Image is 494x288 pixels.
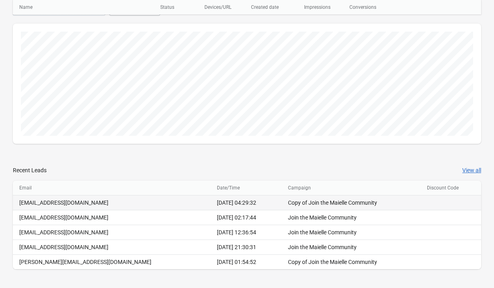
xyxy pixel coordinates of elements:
[282,181,421,195] th: Campaign
[288,199,414,207] div: Copy of Join the Maielle Community
[217,258,275,266] div: [DATE] 01:54:52
[217,199,275,207] div: [DATE] 04:29:32
[288,258,414,266] div: Copy of Join the Maielle Community
[19,199,204,207] div: [EMAIL_ADDRESS][DOMAIN_NAME]
[421,181,481,195] th: Discount Code
[217,213,275,222] div: [DATE] 02:17:44
[217,243,275,251] div: [DATE] 21:30:31
[217,228,275,236] div: [DATE] 12:36:54
[13,166,47,174] div: Recent Leads
[19,213,204,222] div: [EMAIL_ADDRESS][DOMAIN_NAME]
[19,258,204,266] div: [PERSON_NAME][EMAIL_ADDRESS][DOMAIN_NAME]
[210,181,282,195] th: Date/Time
[19,243,204,251] div: [EMAIL_ADDRESS][DOMAIN_NAME]
[462,166,481,174] button: View all
[288,243,414,251] div: Join the Maielle Community
[19,3,33,11] div: Name
[288,213,414,222] div: Join the Maielle Community
[19,228,204,236] div: [EMAIL_ADDRESS][DOMAIN_NAME]
[288,228,414,236] div: Join the Maielle Community
[13,181,210,195] th: Email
